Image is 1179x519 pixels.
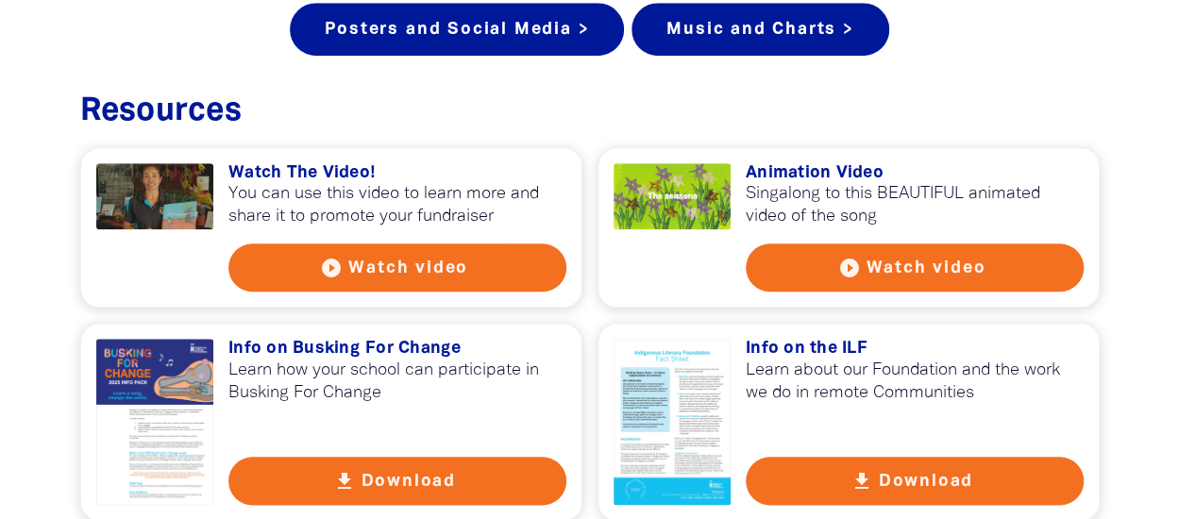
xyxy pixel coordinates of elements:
[746,339,1084,360] h3: Info on the ILF
[228,163,566,184] h3: Watch The Video!
[228,457,566,505] button: get_app Download
[746,243,1084,292] button: play_circle_filled Watch video
[320,257,343,279] i: play_circle_filled
[632,3,888,56] a: Music and Charts >
[746,457,1084,505] button: get_app Download
[80,97,242,126] span: Resources
[228,243,566,292] button: play_circle_filled Watch video
[746,163,1084,184] h3: Animation Video
[333,470,356,493] i: get_app
[228,339,566,360] h3: Info on Busking For Change
[290,3,624,56] a: Posters and Social Media >
[851,470,873,493] i: get_app
[837,257,860,279] i: play_circle_filled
